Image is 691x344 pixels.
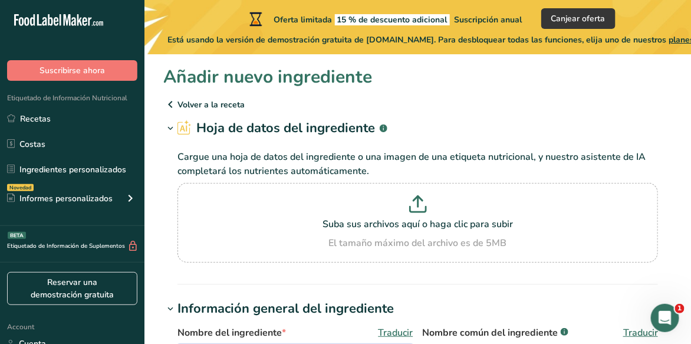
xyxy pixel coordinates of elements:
a: Reservar una demostración gratuita [7,272,137,305]
div: BETA [8,232,26,239]
h1: Añadir nuevo ingrediente [163,64,372,90]
iframe: Intercom live chat [651,304,679,332]
h2: Hoja de datos del ingrediente [177,119,387,138]
div: Informes personalizados [7,192,113,205]
span: Traducir [623,326,658,340]
p: Volver a la receta [163,97,672,112]
p: Suba sus archivos aquí o haga clic para subir [180,217,655,231]
button: Suscribirse ahora [7,60,137,81]
span: 15 % de descuento adicional [335,14,450,25]
p: Cargue una hoja de datos del ingrediente o una imagen de una etiqueta nutricional, y nuestro asis... [177,150,658,178]
div: Oferta limitada [247,12,522,26]
div: El tamaño máximo del archivo es de 5MB [180,236,655,250]
button: Canjear oferta [541,8,616,29]
span: Nombre común del ingrediente [423,326,568,340]
span: Canjear oferta [551,12,606,25]
span: 1 [675,304,685,313]
div: Información general del ingrediente [177,299,394,319]
span: Suscripción anual [455,14,522,25]
span: Traducir [379,326,413,340]
span: Suscribirse ahora [40,64,105,77]
span: Nombre del ingrediente [177,326,286,340]
div: Novedad [7,184,34,191]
